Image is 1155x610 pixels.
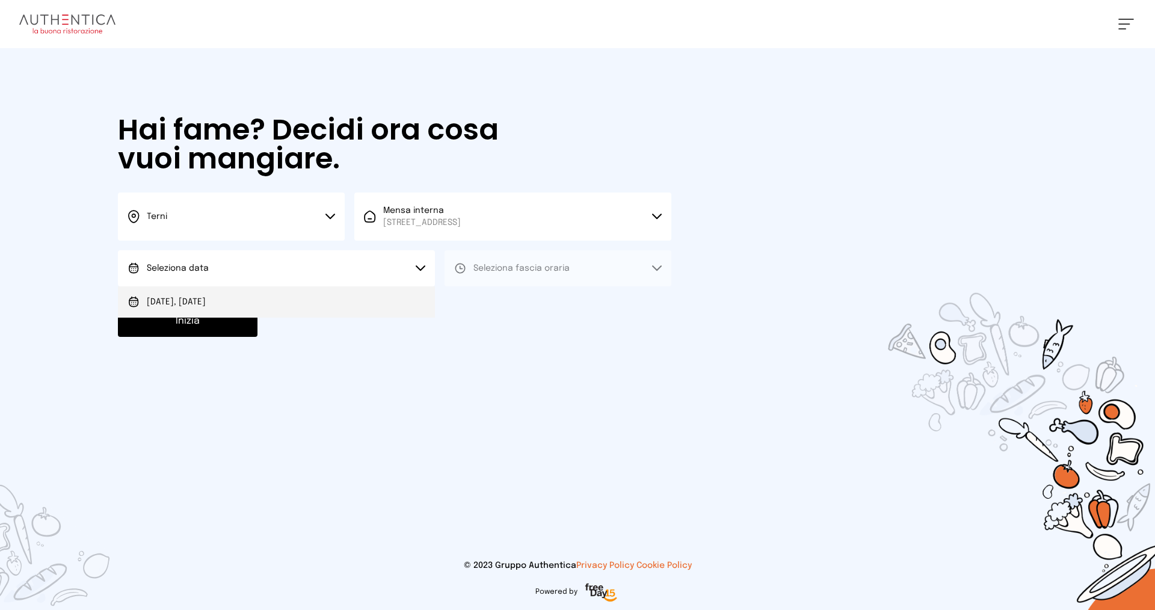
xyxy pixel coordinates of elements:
[576,561,634,570] a: Privacy Policy
[445,250,671,286] button: Seleziona fascia oraria
[19,559,1136,571] p: © 2023 Gruppo Authentica
[147,296,206,308] span: [DATE], [DATE]
[636,561,692,570] a: Cookie Policy
[118,250,435,286] button: Seleziona data
[535,587,577,597] span: Powered by
[473,264,570,273] span: Seleziona fascia oraria
[147,264,209,273] span: Seleziona data
[118,306,257,337] button: Inizia
[582,581,620,605] img: logo-freeday.3e08031.png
